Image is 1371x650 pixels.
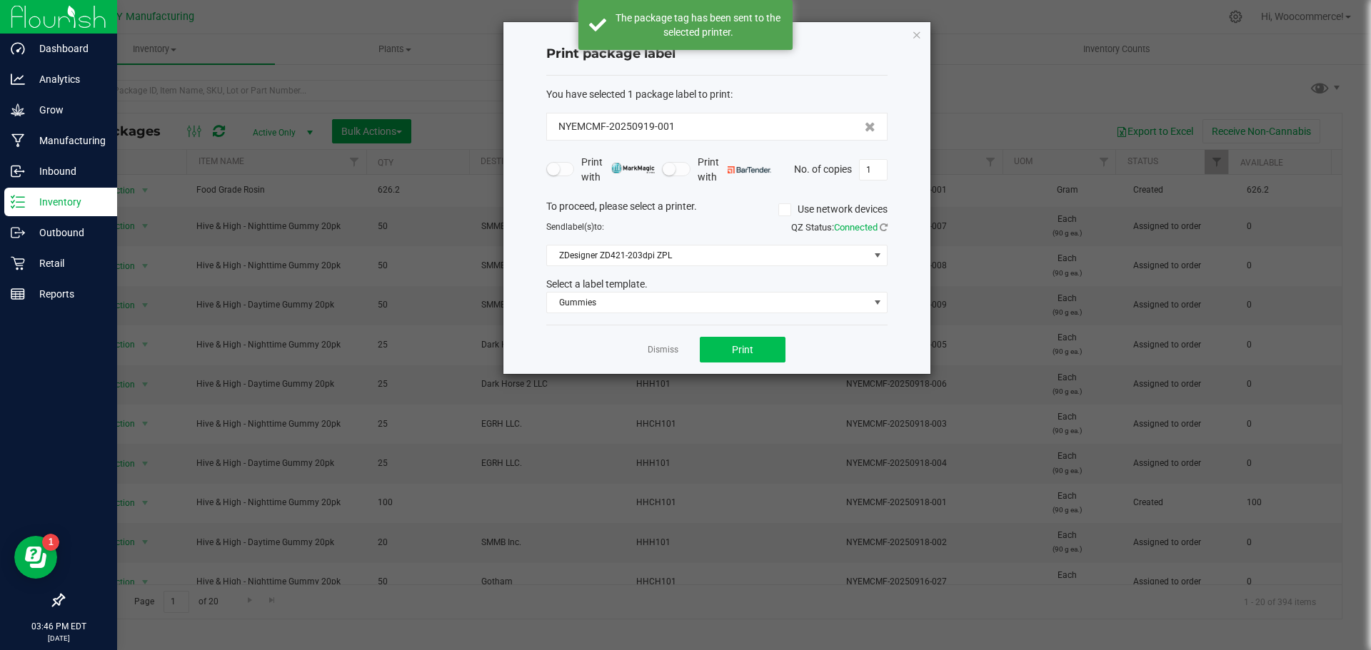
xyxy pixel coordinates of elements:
span: NYEMCMF-20250919-001 [558,119,675,134]
span: label(s) [566,222,594,232]
span: Print [732,344,753,355]
inline-svg: Analytics [11,72,25,86]
iframe: Resource center [14,536,57,579]
inline-svg: Retail [11,256,25,270]
span: Gummies [547,293,869,313]
p: Outbound [25,224,111,241]
p: Inventory [25,193,111,210]
p: Inbound [25,163,111,180]
p: Analytics [25,71,111,88]
h4: Print package label [546,45,888,64]
div: The package tag has been sent to the selected printer. [614,11,782,39]
span: Print with [698,155,771,185]
a: Dismiss [648,344,678,356]
inline-svg: Inventory [11,195,25,209]
div: To proceed, please select a printer. [536,199,898,220]
span: Connected [834,222,878,233]
iframe: Resource center unread badge [42,534,59,551]
span: Send to: [546,222,604,232]
div: Select a label template. [536,277,898,292]
p: Manufacturing [25,132,111,149]
p: Retail [25,255,111,272]
div: : [546,87,888,102]
p: Grow [25,101,111,118]
inline-svg: Reports [11,287,25,301]
p: 03:46 PM EDT [6,620,111,633]
inline-svg: Dashboard [11,41,25,56]
img: mark_magic_cybra.png [611,163,655,173]
img: bartender.png [728,166,771,173]
inline-svg: Inbound [11,164,25,178]
p: Dashboard [25,40,111,57]
p: Reports [25,285,111,303]
label: Use network devices [778,202,888,217]
span: Print with [581,155,655,185]
inline-svg: Manufacturing [11,133,25,148]
span: QZ Status: [791,222,888,233]
p: [DATE] [6,633,111,644]
span: No. of copies [794,163,852,174]
inline-svg: Grow [11,103,25,117]
span: You have selected 1 package label to print [546,88,730,100]
span: ZDesigner ZD421-203dpi ZPL [547,245,869,265]
inline-svg: Outbound [11,225,25,240]
button: Print [700,337,785,362]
